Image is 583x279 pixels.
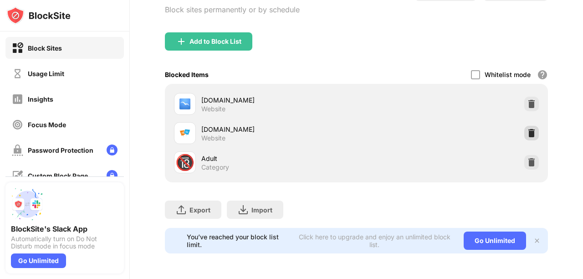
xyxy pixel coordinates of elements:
img: password-protection-off.svg [12,145,23,156]
div: Block Sites [28,44,62,52]
div: [DOMAIN_NAME] [201,95,357,105]
div: Click here to upgrade and enjoy an unlimited block list. [297,233,453,248]
div: BlockSite's Slack App [11,224,118,233]
div: Password Protection [28,146,93,154]
div: Website [201,134,225,142]
div: [DOMAIN_NAME] [201,124,357,134]
img: block-on.svg [12,42,23,54]
img: logo-blocksite.svg [6,6,71,25]
div: You’ve reached your block list limit. [187,233,291,248]
div: Automatically turn on Do Not Disturb mode in focus mode [11,235,118,250]
div: Insights [28,95,53,103]
div: Import [251,206,272,214]
img: insights-off.svg [12,93,23,105]
img: x-button.svg [533,237,541,244]
div: Website [201,105,225,113]
img: push-slack.svg [11,188,44,221]
div: Go Unlimited [464,232,526,250]
div: 🔞 [175,153,194,172]
img: customize-block-page-off.svg [12,170,23,181]
div: Block sites permanently or by schedule [165,5,300,14]
div: Go Unlimited [11,253,66,268]
div: Category [201,163,229,171]
div: Adult [201,154,357,163]
img: favicons [179,128,190,139]
img: time-usage-off.svg [12,68,23,79]
div: Usage Limit [28,70,64,77]
div: Export [189,206,210,214]
div: Whitelist mode [485,71,531,78]
img: lock-menu.svg [107,170,118,181]
div: Custom Block Page [28,172,88,180]
img: lock-menu.svg [107,145,118,155]
img: favicons [179,98,190,109]
img: focus-off.svg [12,119,23,130]
div: Focus Mode [28,121,66,129]
div: Add to Block List [189,38,241,45]
div: Blocked Items [165,71,209,78]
